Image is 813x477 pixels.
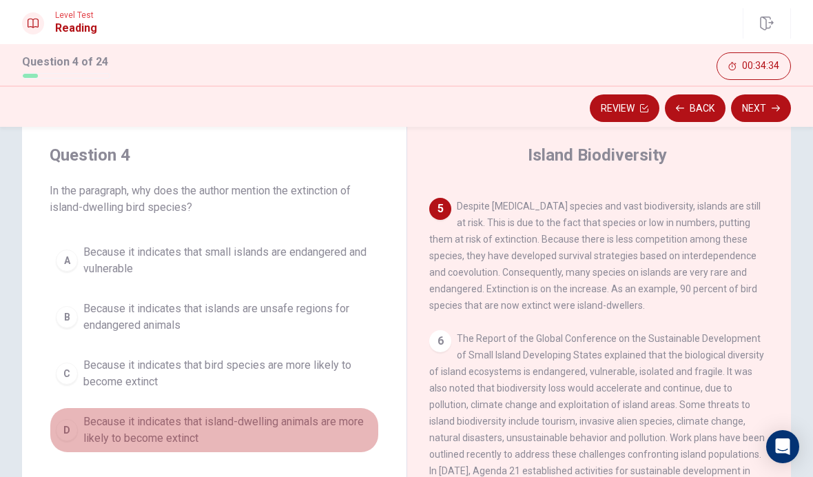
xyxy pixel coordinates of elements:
[50,144,379,166] h4: Question 4
[50,238,379,283] button: ABecause it indicates that small islands are endangered and vulnerable
[56,250,78,272] div: A
[742,61,779,72] span: 00:34:34
[83,414,373,447] span: Because it indicates that island-dwelling animals are more likely to become extinct
[429,198,451,220] div: 5
[50,351,379,396] button: CBecause it indicates that bird species are more likely to become extinct
[55,10,97,20] span: Level Test
[528,144,667,166] h4: Island Biodiversity
[665,94,725,122] button: Back
[50,407,379,453] button: DBecause it indicates that island-dwelling animals are more likely to become extinct
[50,294,379,340] button: BBecause it indicates that islands are unsafe regions for endangered animals
[429,201,761,311] span: Despite [MEDICAL_DATA] species and vast biodiversity, islands are still at risk. This is due to t...
[83,357,373,390] span: Because it indicates that bird species are more likely to become extinct
[731,94,791,122] button: Next
[50,183,379,216] span: In the paragraph, why does the author mention the extinction of island-dwelling bird species?
[56,363,78,385] div: C
[83,301,373,334] span: Because it indicates that islands are unsafe regions for endangered animals
[56,419,78,441] div: D
[56,306,78,328] div: B
[590,94,659,122] button: Review
[83,244,373,277] span: Because it indicates that small islands are endangered and vulnerable
[22,54,110,70] h1: Question 4 of 24
[55,20,97,37] h1: Reading
[717,52,791,80] button: 00:34:34
[429,330,451,352] div: 6
[766,430,799,463] div: Open Intercom Messenger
